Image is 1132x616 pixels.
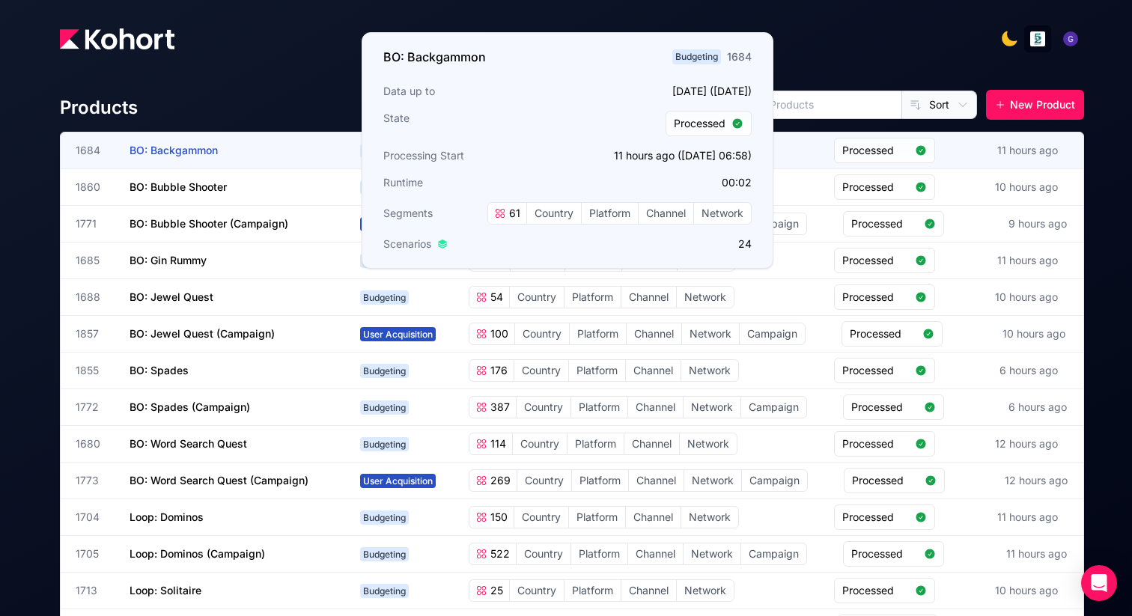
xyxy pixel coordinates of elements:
[1003,543,1070,564] div: 11 hours ago
[383,148,563,163] h3: Processing Start
[677,580,734,601] span: Network
[1081,565,1117,601] div: Open Intercom Messenger
[76,400,112,415] span: 1772
[572,84,752,99] p: [DATE] ([DATE])
[992,287,1061,308] div: 10 hours ago
[571,543,627,564] span: Platform
[572,148,752,163] p: 11 hours ago ([DATE] 06:58)
[76,546,112,561] span: 1705
[992,433,1061,454] div: 12 hours ago
[929,97,949,112] span: Sort
[629,470,684,491] span: Channel
[842,253,909,268] span: Processed
[852,473,919,488] span: Processed
[741,397,806,418] span: Campaign
[680,433,737,454] span: Network
[360,400,409,415] span: Budgeting
[639,203,693,224] span: Channel
[741,543,806,564] span: Campaign
[130,254,207,266] span: BO: Gin Rummy
[569,360,625,381] span: Platform
[360,584,409,598] span: Budgeting
[130,474,308,487] span: BO: Word Search Quest (Campaign)
[360,437,409,451] span: Budgeting
[624,433,679,454] span: Channel
[383,175,563,190] h3: Runtime
[565,580,621,601] span: Platform
[1005,397,1070,418] div: 6 hours ago
[514,507,568,528] span: Country
[1005,213,1070,234] div: 9 hours ago
[130,437,247,450] span: BO: Word Search Quest
[510,287,564,308] span: Country
[994,250,1061,271] div: 11 hours ago
[487,510,508,525] span: 150
[383,48,486,66] h3: BO: Backgammon
[705,91,901,118] input: Search Products
[360,217,436,231] span: User Acquisition
[360,547,409,561] span: Budgeting
[684,397,740,418] span: Network
[360,180,409,195] span: Budgeting
[565,287,621,308] span: Platform
[517,470,571,491] span: Country
[76,180,112,195] span: 1860
[76,510,112,525] span: 1704
[672,49,721,64] span: Budgeting
[487,583,503,598] span: 25
[130,180,227,193] span: BO: Bubble Shooter
[842,583,909,598] span: Processed
[850,326,916,341] span: Processed
[130,144,218,156] span: BO: Backgammon
[383,237,431,251] span: Scenarios
[130,217,288,230] span: BO: Bubble Shooter (Campaign)
[677,287,734,308] span: Network
[360,364,409,378] span: Budgeting
[626,507,681,528] span: Channel
[684,543,740,564] span: Network
[722,176,752,189] app-duration-counter: 00:02
[992,580,1061,601] div: 10 hours ago
[510,580,564,601] span: Country
[572,470,628,491] span: Platform
[517,543,570,564] span: Country
[740,323,805,344] span: Campaign
[130,584,201,597] span: Loop: Solitaire
[851,216,918,231] span: Processed
[360,290,409,305] span: Budgeting
[626,360,681,381] span: Channel
[992,177,1061,198] div: 10 hours ago
[999,323,1068,344] div: 10 hours ago
[360,144,409,158] span: Budgeting
[130,327,275,340] span: BO: Jewel Quest (Campaign)
[842,436,909,451] span: Processed
[360,254,409,268] span: Budgeting
[487,436,506,451] span: 114
[842,180,909,195] span: Processed
[994,507,1061,528] div: 11 hours ago
[628,397,683,418] span: Channel
[727,49,752,64] div: 1684
[627,323,681,344] span: Channel
[514,360,568,381] span: Country
[60,28,174,49] img: Kohort logo
[1002,470,1071,491] div: 12 hours ago
[994,140,1061,161] div: 11 hours ago
[76,363,112,378] span: 1855
[694,203,751,224] span: Network
[76,326,112,341] span: 1857
[621,287,676,308] span: Channel
[674,116,725,131] span: Processed
[76,290,112,305] span: 1688
[681,360,738,381] span: Network
[360,474,436,488] span: User Acquisition
[996,360,1061,381] div: 6 hours ago
[76,583,112,598] span: 1713
[130,547,265,560] span: Loop: Dominos (Campaign)
[527,203,581,224] span: Country
[487,473,511,488] span: 269
[682,323,739,344] span: Network
[582,203,638,224] span: Platform
[383,111,563,136] h3: State
[515,323,569,344] span: Country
